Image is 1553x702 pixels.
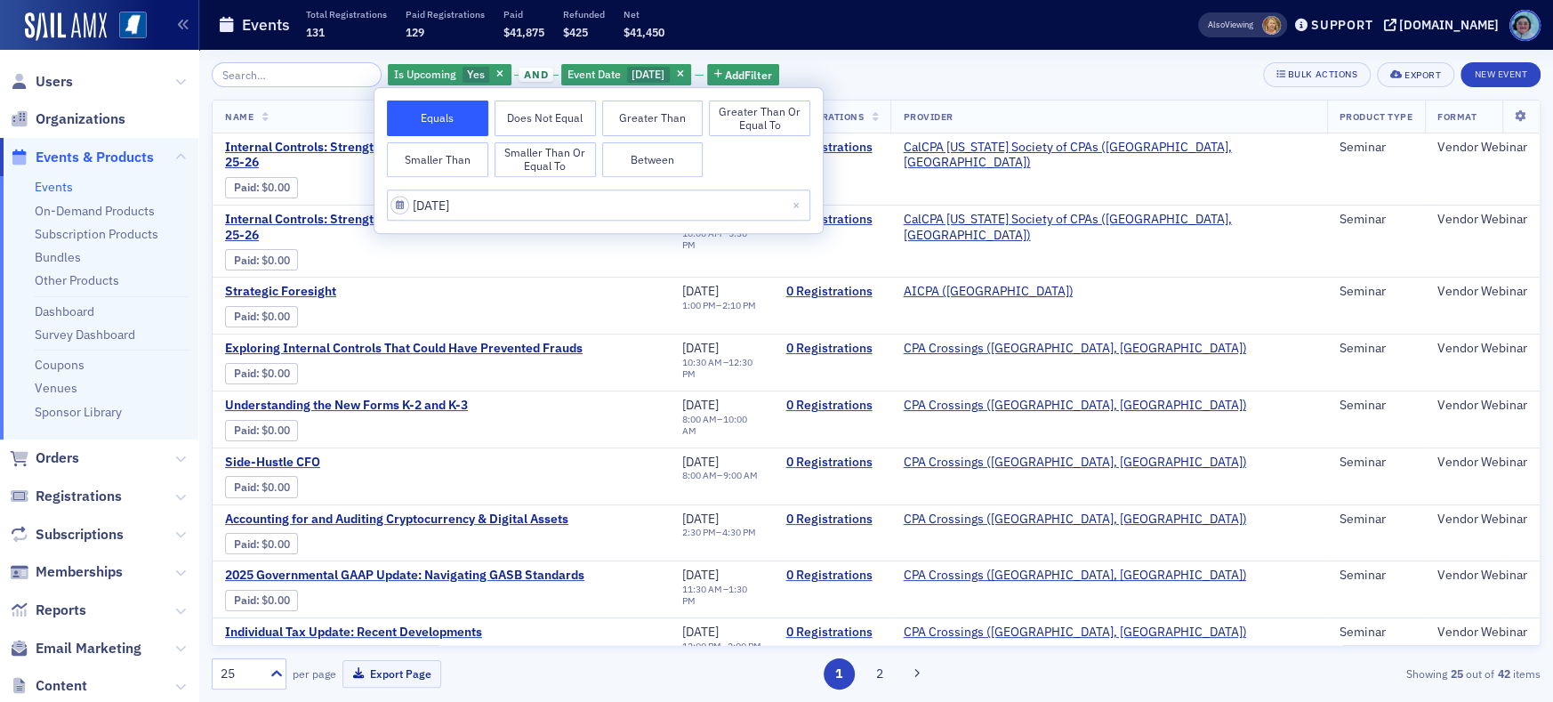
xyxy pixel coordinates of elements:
a: CPA Crossings ([GEOGRAPHIC_DATA], [GEOGRAPHIC_DATA]) [903,455,1246,471]
a: Orders [10,448,79,468]
span: $0.00 [262,480,290,494]
a: Events & Products [10,148,154,167]
span: Provider [903,110,953,123]
span: $41,875 [503,25,544,39]
input: Search… [212,62,382,87]
div: Showing out of items [1110,666,1541,682]
span: CPA Crossings (Rochester, MI) [903,625,1246,641]
div: Seminar [1340,341,1412,357]
div: Vendor Webinar [1437,284,1527,300]
time: 2:10 PM [721,299,755,311]
button: Export Page [342,660,441,688]
a: 0 Registrations [786,512,879,528]
span: Profile [1509,10,1541,41]
a: Side-Hustle CFO [225,455,524,471]
strong: 42 [1494,666,1513,682]
a: CPA Crossings ([GEOGRAPHIC_DATA], [GEOGRAPHIC_DATA]) [903,568,1246,584]
div: 25 [221,665,260,683]
a: Venues [35,380,77,396]
a: Paid [234,310,256,323]
div: Seminar [1340,212,1412,228]
p: Total Registrations [306,8,387,20]
span: $41,450 [624,25,664,39]
div: Seminar [1340,398,1412,414]
span: AICPA (Durham) [903,284,1073,300]
a: Dashboard [35,303,94,319]
a: 0 Registrations [786,398,879,414]
button: Export [1377,62,1454,87]
div: Paid: 0 - $0 [225,476,298,497]
div: Vendor Webinar [1437,140,1527,156]
span: Orders [36,448,79,468]
span: [DATE] [682,624,719,640]
span: CalCPA California Society of CPAs (San Mateo, CA) [903,212,1314,243]
span: [DATE] [682,397,719,413]
div: [DOMAIN_NAME] [1399,17,1499,33]
span: [DATE] [682,454,719,470]
span: Internal Controls: Strengthen Security, Efficiency, and Employee Conduct 25-26 [225,140,657,171]
h1: Events [242,14,290,36]
div: – [682,584,760,607]
a: 0 Registrations [786,140,879,156]
a: Content [10,676,87,696]
span: CPA Crossings (Rochester, MI) [903,398,1246,414]
a: Paid [234,537,256,551]
span: Organizations [36,109,125,129]
a: Accounting for and Auditing Cryptocurrency & Digital Assets [225,512,568,528]
a: Paid [234,480,256,494]
a: CPA Crossings ([GEOGRAPHIC_DATA], [GEOGRAPHIC_DATA]) [903,512,1246,528]
span: Add Filter [725,67,772,83]
div: Vendor Webinar [1437,455,1527,471]
span: Name [225,110,253,123]
button: Smaller Than [387,142,488,178]
time: 10:00 AM [682,227,722,239]
a: Other Products [35,272,119,288]
div: Vendor Webinar [1437,212,1527,228]
button: Does Not Equal [495,101,596,136]
div: Also [1208,19,1225,30]
span: : [234,367,262,380]
span: $0.00 [262,310,290,323]
a: Paid [234,424,256,437]
time: 4:30 PM [721,526,755,538]
span: [DATE] [682,511,719,527]
span: [DATE] [682,567,719,583]
time: 10:00 AM [682,413,746,437]
button: Greater Than or Equal To [709,101,810,136]
span: CPA Crossings (Rochester, MI) [903,455,1246,471]
a: Paid [234,254,256,267]
div: Paid: 0 - $0 [225,306,298,327]
a: 0 Registrations [786,212,879,228]
span: : [234,181,262,194]
p: Paid Registrations [406,8,485,20]
time: 12:30 PM [682,356,752,380]
div: – [682,414,760,437]
a: Organizations [10,109,125,129]
a: 0 Registrations [786,568,879,584]
a: 0 Registrations [786,625,879,641]
time: 1:30 PM [682,583,746,607]
div: – [682,641,760,652]
a: View Homepage [107,12,147,42]
a: Sponsor Library [35,404,122,420]
div: – [682,228,760,251]
a: Users [10,72,73,92]
span: Content [36,676,87,696]
a: Paid [234,181,256,194]
span: Individual Tax Update: Recent Developments [225,625,524,641]
span: $0.00 [262,424,290,437]
span: and [519,68,553,82]
span: : [234,593,262,607]
span: CPA Crossings (Rochester, MI) [903,341,1246,357]
time: 11:30 AM [682,583,722,595]
a: AICPA ([GEOGRAPHIC_DATA]) [903,284,1073,300]
a: 2025 Governmental GAAP Update: Navigating GASB Standards [225,568,584,584]
div: Paid: 0 - $0 [225,177,298,198]
a: Understanding the New Forms K-2 and K-3 [225,398,524,414]
a: Strategic Foresight [225,284,524,300]
a: SailAMX [25,12,107,41]
span: Email Marketing [36,639,141,658]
